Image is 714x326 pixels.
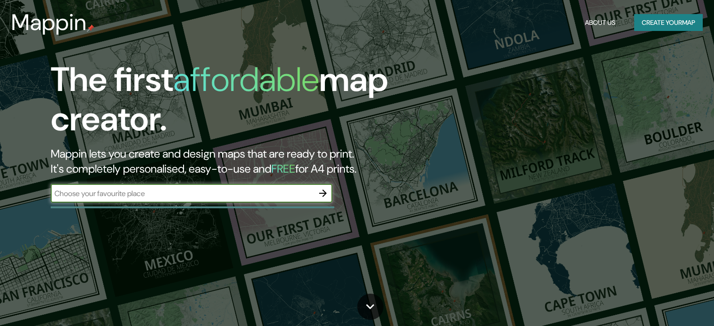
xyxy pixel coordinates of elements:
img: mappin-pin [87,24,94,32]
input: Choose your favourite place [51,188,314,199]
button: About Us [581,14,619,31]
h2: Mappin lets you create and design maps that are ready to print. It's completely personalised, eas... [51,146,408,176]
h1: The first map creator. [51,60,408,146]
iframe: Help widget launcher [630,289,704,316]
button: Create yourmap [634,14,703,31]
h1: affordable [173,58,319,101]
h3: Mappin [11,9,87,36]
h5: FREE [271,161,295,176]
